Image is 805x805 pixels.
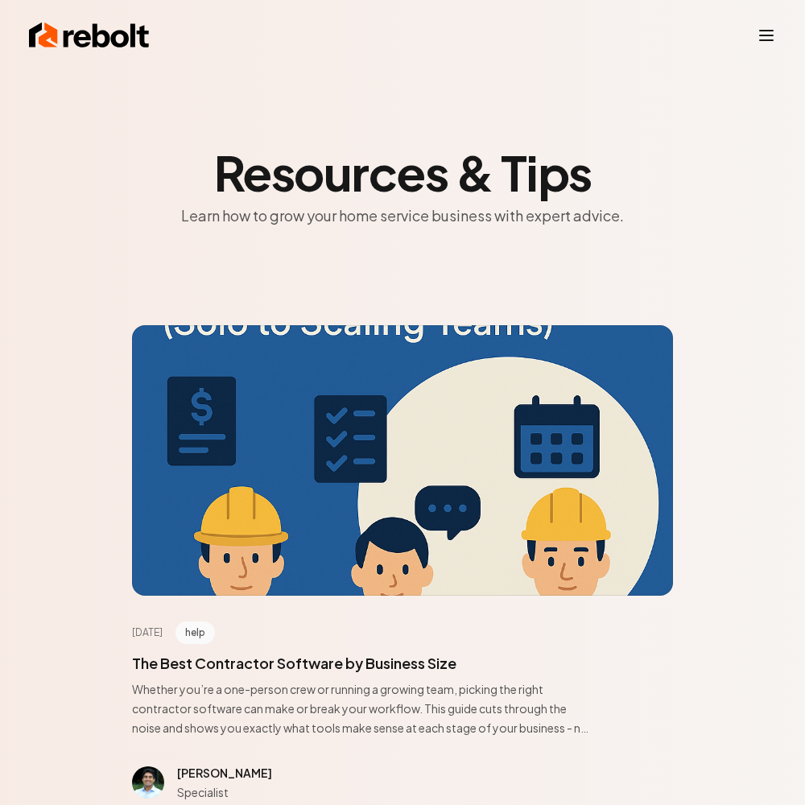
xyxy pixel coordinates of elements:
h2: Resources & Tips [132,148,673,196]
img: Rebolt Logo [29,19,150,52]
a: The Best Contractor Software by Business Size [132,654,456,672]
time: [DATE] [132,626,163,639]
span: [PERSON_NAME] [177,766,272,780]
button: Toggle mobile menu [757,26,776,45]
span: help [175,621,215,644]
p: Learn how to grow your home service business with expert advice. [132,203,673,229]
